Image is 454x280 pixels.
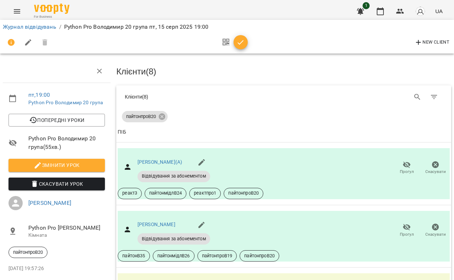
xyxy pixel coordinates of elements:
[59,23,61,31] li: /
[240,253,279,259] span: пайтонпроВ20
[118,128,126,136] div: ПІБ
[9,247,47,258] div: пайтонпроВ20
[421,220,450,240] button: Скасувати
[9,159,105,172] button: Змінити урок
[409,89,426,106] button: Search
[426,89,443,106] button: Фільтр
[435,7,443,15] span: UA
[34,15,69,19] span: For Business
[392,158,421,178] button: Прогул
[413,37,451,48] button: New Client
[116,85,451,108] div: Table Toolbar
[14,116,99,124] span: Попередні уроки
[421,158,450,178] button: Скасувати
[415,6,425,16] img: avatar_s.png
[118,253,149,259] span: пайтонВ35
[3,23,56,30] a: Журнал відвідувань
[414,38,449,47] span: New Client
[118,128,126,136] div: Sort
[425,169,446,175] span: Скасувати
[138,236,210,242] span: Відвідування за абонементом
[118,190,141,196] span: реакт3
[190,190,220,196] span: реактпро1
[28,232,105,239] p: Кімната
[138,173,210,179] span: Відвідування за абонементом
[400,169,414,175] span: Прогул
[400,231,414,237] span: Прогул
[9,114,105,127] button: Попередні уроки
[363,2,370,9] span: 1
[145,190,186,196] span: пайтонмідлВ24
[9,249,47,256] span: пайтонпроВ20
[28,134,105,151] span: Python Pro Володимир 20 група ( 55 хв. )
[9,3,26,20] button: Menu
[14,161,99,169] span: Змінити урок
[28,224,105,232] span: Python Pro [PERSON_NAME]
[9,265,105,272] p: [DATE] 19:57:26
[153,253,194,259] span: пайтонмідлВ26
[3,23,451,31] nav: breadcrumb
[122,111,168,122] div: пайтонпроВ20
[392,220,421,240] button: Прогул
[425,231,446,237] span: Скасувати
[118,128,450,136] span: ПІБ
[198,253,237,259] span: пайтонпроВ19
[138,222,175,227] a: [PERSON_NAME]
[64,23,209,31] p: Python Pro Володимир 20 група пт, 15 серп 2025 19:00
[432,5,445,18] button: UA
[9,178,105,190] button: Скасувати Урок
[138,159,182,165] a: [PERSON_NAME](А)
[28,200,71,206] a: [PERSON_NAME]
[125,93,279,100] div: Клієнти ( 8 )
[116,67,451,76] h3: Клієнти ( 8 )
[122,113,160,120] span: пайтонпроВ20
[14,180,99,188] span: Скасувати Урок
[34,4,69,14] img: Voopty Logo
[28,100,103,105] a: Python Pro Володимир 20 група
[28,91,50,98] a: пт , 19:00
[224,190,263,196] span: пайтонпроВ20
